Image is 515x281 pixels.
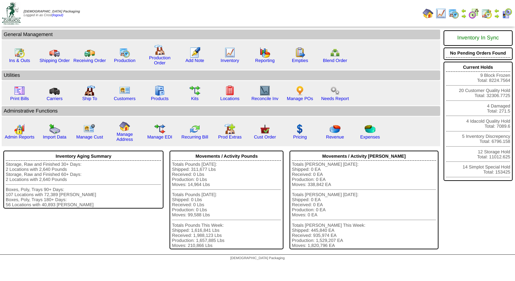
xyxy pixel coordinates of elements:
[446,63,510,72] div: Current Holds
[47,96,62,101] a: Carriers
[292,152,436,161] div: Movements / Activity [PERSON_NAME]
[360,134,380,139] a: Expenses
[154,44,165,55] img: factory.gif
[446,49,510,58] div: No Pending Orders Found
[295,85,305,96] img: po.png
[189,85,200,96] img: workflow.gif
[330,47,340,58] img: network.png
[224,85,235,96] img: locations.gif
[6,162,161,207] div: Storage, Raw and Finished 30+ Days: 2 Locations with 2,640 Pounds Storage, Raw and Finished 60+ D...
[52,13,63,17] a: (logout)
[185,58,204,63] a: Add Note
[293,134,307,139] a: Pricing
[461,13,466,19] img: arrowright.gif
[2,2,21,25] img: zoroco-logo-small.webp
[251,96,278,101] a: Reconcile Inv
[14,85,25,96] img: invoice2.gif
[2,70,440,80] td: Utilities
[151,96,169,101] a: Products
[84,85,95,96] img: factory2.gif
[6,152,161,161] div: Inventory Aging Summary
[189,124,200,134] img: reconcile.gif
[481,8,492,19] img: calendarinout.gif
[9,58,30,63] a: Ins & Outs
[49,47,60,58] img: truck.gif
[181,134,208,139] a: Recurring Bill
[292,58,308,63] a: Empties
[435,8,446,19] img: line_graph.gif
[502,8,512,19] img: calendarcustomer.gif
[114,96,135,101] a: Customers
[49,85,60,96] img: truck3.gif
[2,106,440,116] td: Adminstrative Functions
[255,58,275,63] a: Reporting
[330,85,340,96] img: workflow.png
[295,124,305,134] img: dollar.gif
[2,30,440,39] td: General Management
[295,47,305,58] img: workorder.gif
[292,162,436,248] div: Totals [PERSON_NAME] [DATE]: Shipped: 0 EA Received: 0 EA Production: 0 EA Moves: 338,842 EA Tota...
[326,134,344,139] a: Revenue
[260,124,270,134] img: cust_order.png
[5,134,34,139] a: Admin Reports
[14,47,25,58] img: calendarinout.gif
[114,58,135,63] a: Production
[224,47,235,58] img: line_graph.gif
[172,152,281,161] div: Movements / Activity Pounds
[230,256,284,260] span: [DEMOGRAPHIC_DATA] Packaging
[260,85,270,96] img: line_graph2.gif
[43,134,66,139] a: Import Data
[84,47,95,58] img: truck2.gif
[154,124,165,134] img: edi.gif
[147,134,172,139] a: Manage EDI
[330,124,340,134] img: pie_chart.png
[468,8,479,19] img: calendarblend.gif
[117,132,133,142] a: Manage Address
[14,124,25,134] img: graph2.png
[24,10,80,13] span: [DEMOGRAPHIC_DATA] Packaging
[172,162,281,248] div: Totals Pounds [DATE]: Shipped: 311,677 Lbs Received: 0 Lbs Production: 0 Lbs Moves: 14,964 Lbs To...
[461,8,466,13] img: arrowleft.gif
[84,124,96,134] img: managecust.png
[254,134,276,139] a: Cust Order
[423,8,433,19] img: home.gif
[154,85,165,96] img: cabinet.gif
[365,124,375,134] img: pie_chart2.png
[220,96,239,101] a: Locations
[119,85,130,96] img: customers.gif
[287,96,313,101] a: Manage POs
[446,32,510,44] div: Inventory In Sync
[149,55,171,65] a: Production Order
[191,96,199,101] a: Kits
[76,134,103,139] a: Manage Cust
[189,47,200,58] img: orders.gif
[448,8,459,19] img: calendarprod.gif
[119,47,130,58] img: calendarprod.gif
[10,96,29,101] a: Print Bills
[39,58,70,63] a: Shipping Order
[321,96,349,101] a: Needs Report
[444,62,513,181] div: 9 Block Frozen Total: 8224.7564 20 Customer Quality Hold Total: 32306.7725 4 Damaged Total: 271.5...
[323,58,347,63] a: Blend Order
[221,58,239,63] a: Inventory
[49,124,60,134] img: import.gif
[494,8,499,13] img: arrowleft.gif
[73,58,106,63] a: Receiving Order
[119,121,130,132] img: home.gif
[218,134,242,139] a: Prod Extras
[82,96,97,101] a: Ship To
[224,124,235,134] img: prodextras.gif
[260,47,270,58] img: graph.gif
[494,13,499,19] img: arrowright.gif
[24,10,80,17] span: Logged in as Crost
